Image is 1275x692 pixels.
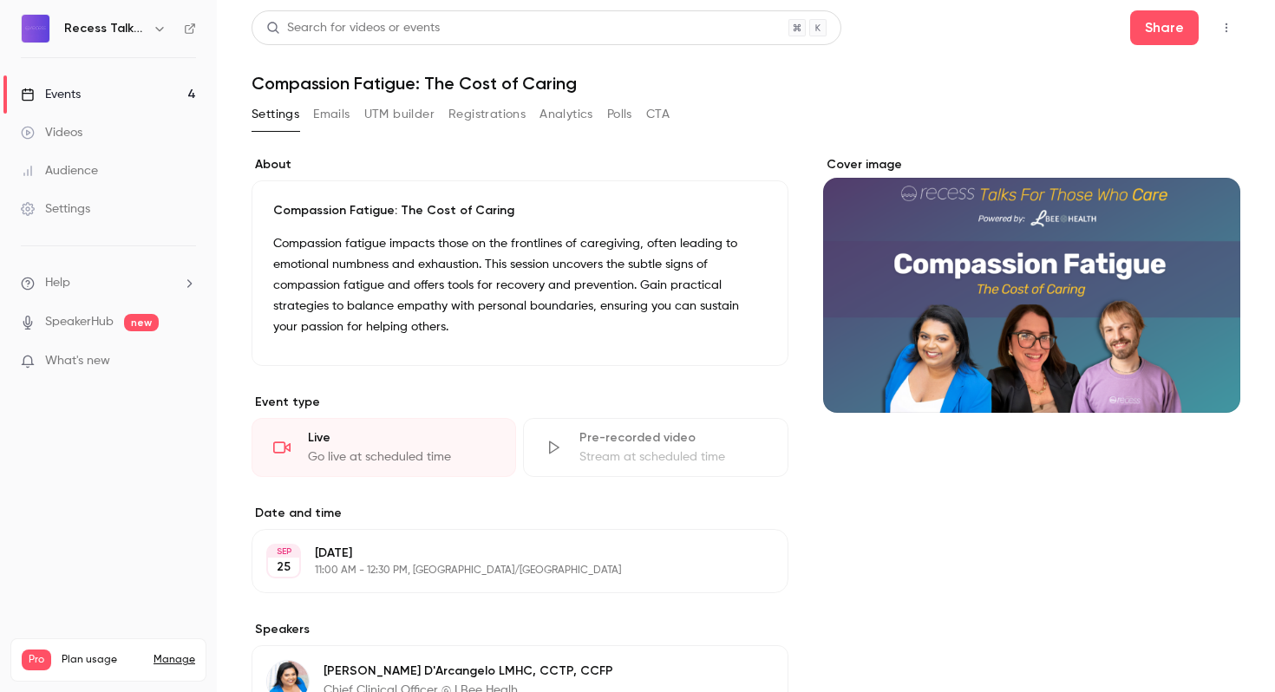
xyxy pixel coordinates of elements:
[266,19,440,37] div: Search for videos or events
[308,448,494,466] div: Go live at scheduled time
[154,653,195,667] a: Manage
[21,162,98,180] div: Audience
[21,124,82,141] div: Videos
[523,418,788,477] div: Pre-recorded videoStream at scheduled time
[252,101,299,128] button: Settings
[252,73,1240,94] h1: Compassion Fatigue: The Cost of Caring
[21,274,196,292] li: help-dropdown-opener
[324,663,676,680] p: [PERSON_NAME] D'Arcangelo LMHC, CCTP, CCFP
[64,20,146,37] h6: Recess Talks For Those Who Care
[646,101,670,128] button: CTA
[21,200,90,218] div: Settings
[277,558,291,576] p: 25
[175,354,196,369] iframe: Noticeable Trigger
[308,429,494,447] div: Live
[315,564,696,578] p: 11:00 AM - 12:30 PM, [GEOGRAPHIC_DATA]/[GEOGRAPHIC_DATA]
[252,621,788,638] label: Speakers
[315,545,696,562] p: [DATE]
[252,505,788,522] label: Date and time
[607,101,632,128] button: Polls
[268,545,299,558] div: SEP
[273,202,767,219] p: Compassion Fatigue: The Cost of Caring
[579,429,766,447] div: Pre-recorded video
[22,15,49,42] img: Recess Talks For Those Who Care
[448,101,526,128] button: Registrations
[252,394,788,411] p: Event type
[252,156,788,173] label: About
[823,156,1240,413] section: Cover image
[579,448,766,466] div: Stream at scheduled time
[313,101,350,128] button: Emails
[252,418,516,477] div: LiveGo live at scheduled time
[22,650,51,670] span: Pro
[539,101,593,128] button: Analytics
[124,314,159,331] span: new
[45,352,110,370] span: What's new
[273,233,767,337] p: Compassion fatigue impacts those on the frontlines of caregiving, often leading to emotional numb...
[45,313,114,331] a: SpeakerHub
[45,274,70,292] span: Help
[1130,10,1199,45] button: Share
[62,653,143,667] span: Plan usage
[364,101,435,128] button: UTM builder
[823,156,1240,173] label: Cover image
[21,86,81,103] div: Events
